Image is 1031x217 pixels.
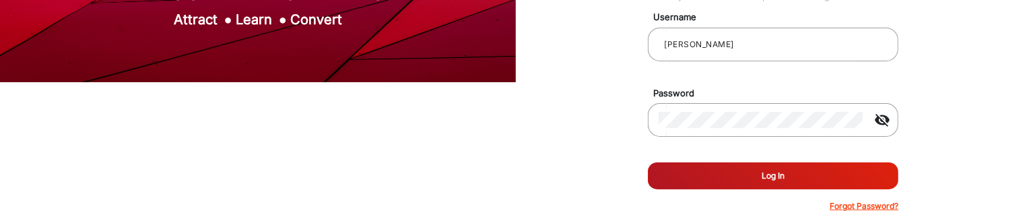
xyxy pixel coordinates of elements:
span: ● [224,11,232,28]
mat-icon: visibility_off [866,112,898,128]
input: Your username [659,36,888,53]
button: Log In [648,162,898,189]
span: ● [279,11,287,28]
mat-label: Username [643,11,914,24]
div: Attract Learn Convert [41,9,474,30]
mat-label: Password [643,87,914,100]
p: Forgot Password? [830,200,898,212]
